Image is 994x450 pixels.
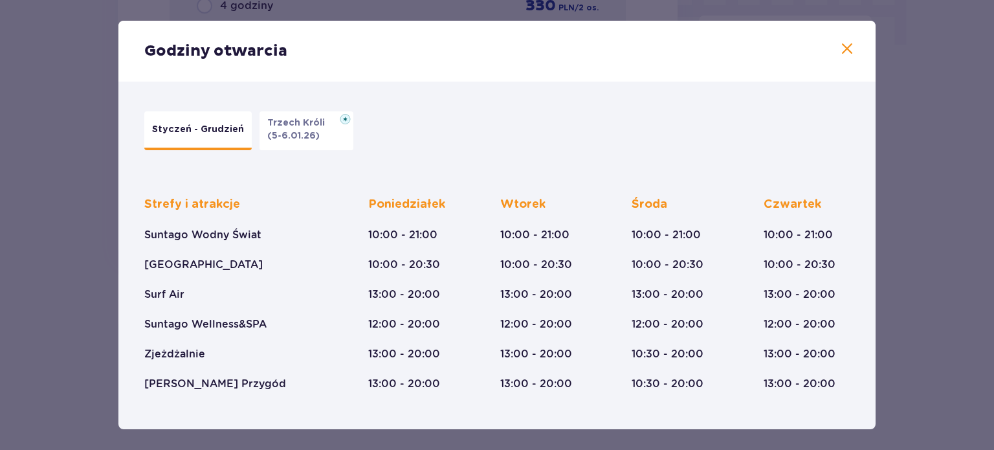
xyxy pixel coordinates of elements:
p: Styczeń - Grudzień [152,123,244,136]
p: 13:00 - 20:00 [764,347,835,361]
p: [PERSON_NAME] Przygód [144,377,286,391]
p: 10:00 - 20:30 [764,258,835,272]
p: 10:30 - 20:00 [632,377,703,391]
p: Poniedziałek [368,197,445,212]
button: Trzech Króli(5-6.01.26) [260,111,353,150]
p: 10:00 - 20:30 [632,258,703,272]
p: Surf Air [144,287,184,302]
p: 10:30 - 20:00 [632,347,703,361]
p: Wtorek [500,197,546,212]
p: 10:00 - 21:00 [632,228,701,242]
p: 12:00 - 20:00 [500,317,572,332]
p: (5-6.01.26) [267,129,320,142]
p: 12:00 - 20:00 [764,317,835,332]
p: Strefy i atrakcje [144,197,240,212]
p: 13:00 - 20:00 [764,377,835,391]
p: 13:00 - 20:00 [764,287,835,302]
p: 12:00 - 20:00 [632,317,703,332]
p: Czwartek [764,197,821,212]
p: [GEOGRAPHIC_DATA] [144,258,263,272]
p: Trzech Króli [267,117,333,129]
p: Godziny otwarcia [144,41,287,61]
p: 13:00 - 20:00 [368,377,440,391]
p: 13:00 - 20:00 [500,377,572,391]
p: 10:00 - 21:00 [500,228,569,242]
p: Suntago Wellness&SPA [144,317,267,332]
p: Suntago Wodny Świat [144,228,261,242]
p: 13:00 - 20:00 [500,347,572,361]
p: Środa [632,197,667,212]
p: 13:00 - 20:00 [500,287,572,302]
p: 10:00 - 21:00 [368,228,437,242]
p: Zjeżdżalnie [144,347,205,361]
p: 10:00 - 21:00 [764,228,833,242]
p: 10:00 - 20:30 [500,258,572,272]
p: 12:00 - 20:00 [368,317,440,332]
p: 10:00 - 20:30 [368,258,440,272]
p: 13:00 - 20:00 [368,347,440,361]
p: 13:00 - 20:00 [368,287,440,302]
p: 13:00 - 20:00 [632,287,703,302]
button: Styczeń - Grudzień [144,111,252,150]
